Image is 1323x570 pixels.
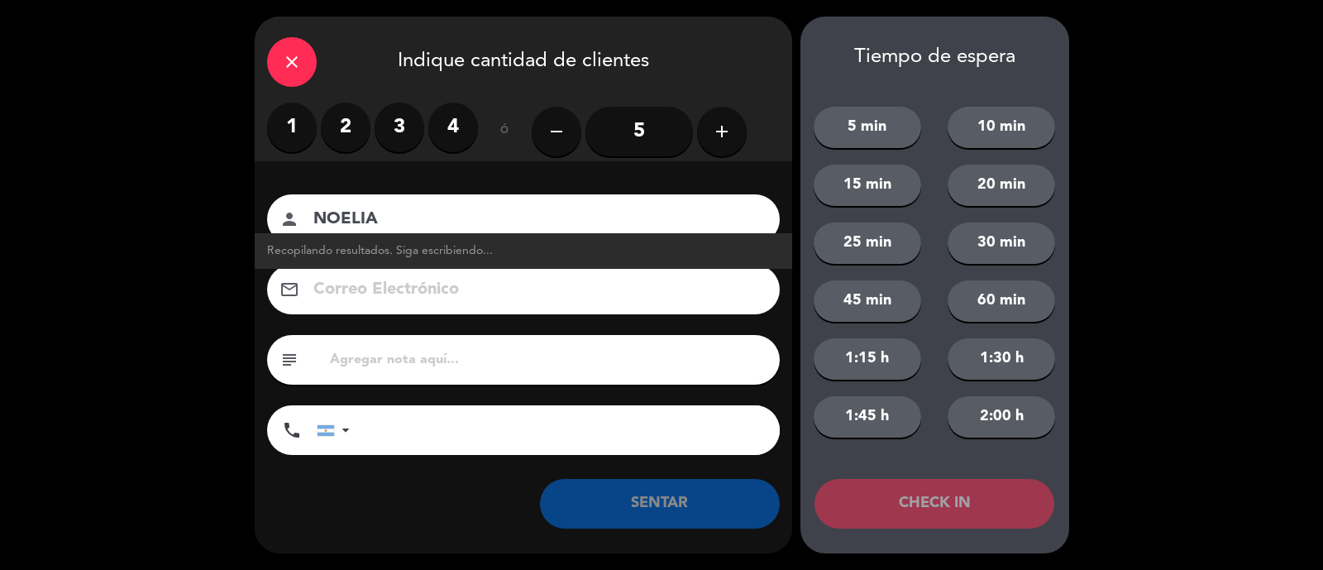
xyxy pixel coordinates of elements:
button: 1:30 h [948,338,1055,380]
label: 4 [428,103,478,152]
label: 2 [321,103,370,152]
div: ó [478,103,532,160]
input: Nombre del cliente [312,205,758,234]
button: 5 min [814,107,921,148]
button: 20 min [948,165,1055,206]
button: CHECK IN [814,479,1054,529]
input: Agregar nota aquí... [328,348,767,371]
button: 1:15 h [814,338,921,380]
i: add [712,122,732,141]
button: 45 min [814,280,921,322]
button: 60 min [948,280,1055,322]
button: remove [532,107,581,156]
button: 30 min [948,223,1055,264]
label: 1 [267,103,317,152]
button: 10 min [948,107,1055,148]
button: SENTAR [540,479,780,529]
i: subject [279,350,299,370]
i: close [282,52,302,72]
button: 15 min [814,165,921,206]
div: Argentina: +54 [318,406,356,454]
div: Tiempo de espera [800,46,1069,69]
span: Recopilando resultados. Siga escribiendo... [267,242,493,261]
button: 2:00 h [948,396,1055,438]
i: phone [282,420,302,440]
button: 25 min [814,223,921,264]
button: 1:45 h [814,396,921,438]
div: Indique cantidad de clientes [255,17,792,103]
i: remove [547,122,566,141]
input: Correo Electrónico [312,275,758,304]
i: person [279,209,299,229]
label: 3 [375,103,424,152]
button: add [697,107,747,156]
i: email [279,280,299,299]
